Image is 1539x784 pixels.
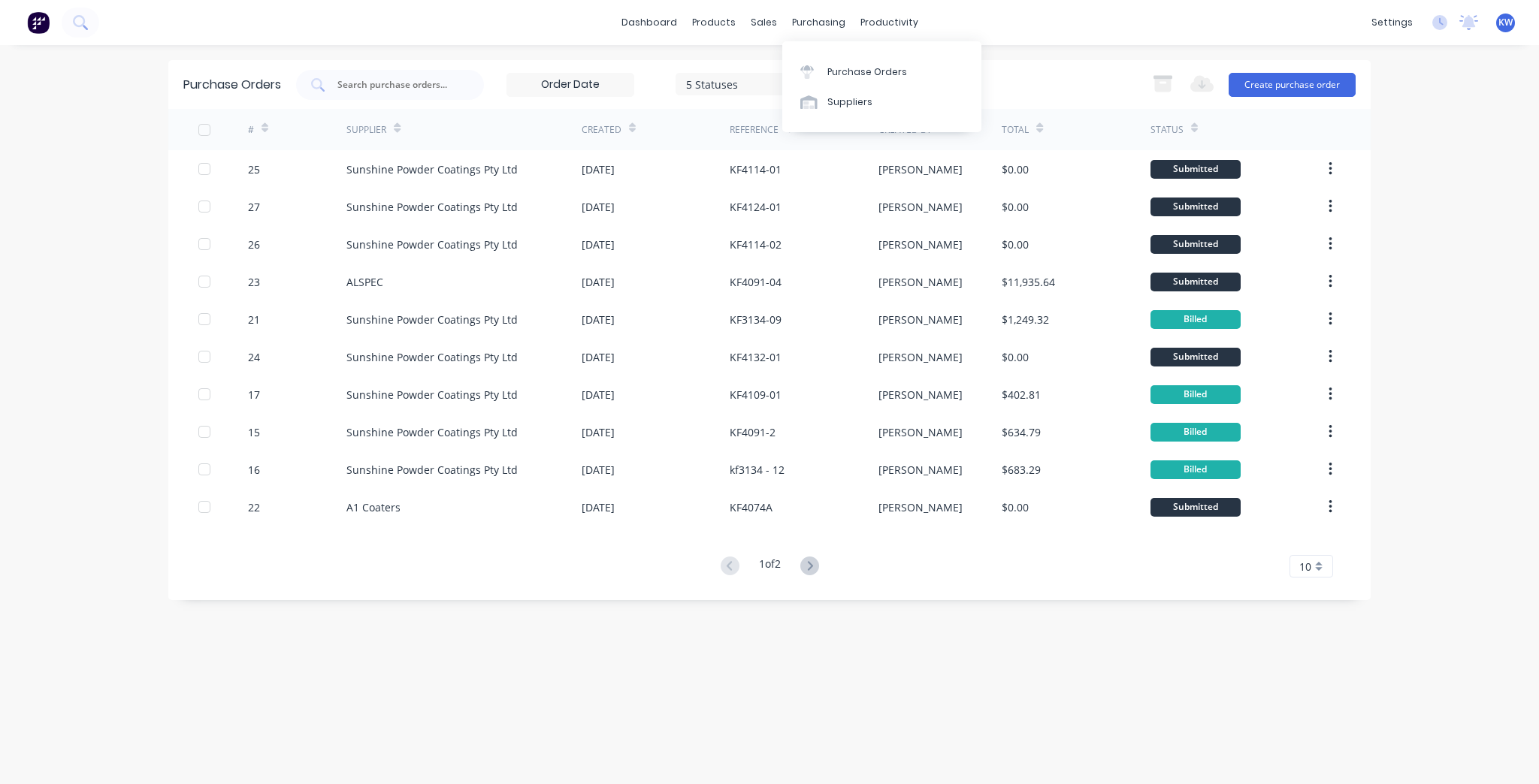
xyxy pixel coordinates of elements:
[730,349,782,365] div: KF4132-01
[878,161,963,177] div: [PERSON_NAME]
[730,274,782,290] div: KF4091-04
[346,237,518,252] div: Sunshine Powder Coatings Pty Ltd
[1002,462,1041,478] div: $683.29
[878,199,963,215] div: [PERSON_NAME]
[346,161,518,177] div: Sunshine Powder Coatings Pty Ltd
[730,312,782,327] div: KF3134-09
[248,499,260,515] div: 22
[1002,161,1029,177] div: $0.00
[1002,274,1055,290] div: $11,935.64
[1002,499,1029,515] div: $0.00
[743,11,785,34] div: sales
[346,199,518,215] div: Sunshine Powder Coatings Pty Ltd
[248,424,260,440] div: 15
[827,65,907,79] div: Purchase Orders
[785,11,853,34] div: purchasing
[878,387,963,403] div: [PERSON_NAME]
[1002,312,1049,327] div: $1,249.32
[582,499,615,515] div: [DATE]
[730,123,779,137] div: Reference
[782,56,981,86] a: Purchase Orders
[27,11,50,34] img: Factory
[582,161,615,177] div: [DATE]
[730,499,773,515] div: KF4074A
[1150,310,1241,329] div: Billed
[878,499,963,515] div: [PERSON_NAME]
[782,87,981,117] a: Suppliers
[878,237,963,252] div: [PERSON_NAME]
[1002,424,1041,440] div: $634.79
[582,462,615,478] div: [DATE]
[346,312,518,327] div: Sunshine Powder Coatings Pty Ltd
[878,424,963,440] div: [PERSON_NAME]
[336,77,461,92] input: Search purchase orders...
[1150,498,1241,517] div: Submitted
[346,349,518,365] div: Sunshine Powder Coatings Pty Ltd
[1498,16,1513,29] span: KW
[183,76,281,94] div: Purchase Orders
[248,462,260,478] div: 16
[759,556,781,577] div: 1 of 2
[346,424,518,440] div: Sunshine Powder Coatings Pty Ltd
[248,237,260,252] div: 26
[507,74,633,96] input: Order Date
[248,199,260,215] div: 27
[1150,385,1241,404] div: Billed
[1002,199,1029,215] div: $0.00
[853,11,926,34] div: productivity
[248,349,260,365] div: 24
[346,123,386,137] div: Supplier
[1299,559,1311,574] span: 10
[248,161,260,177] div: 25
[1002,237,1029,252] div: $0.00
[346,462,518,478] div: Sunshine Powder Coatings Pty Ltd
[248,123,254,137] div: #
[878,349,963,365] div: [PERSON_NAME]
[1229,73,1356,97] button: Create purchase order
[685,11,743,34] div: products
[346,274,383,290] div: ALSPEC
[730,387,782,403] div: KF4109-01
[582,274,615,290] div: [DATE]
[582,312,615,327] div: [DATE]
[1150,423,1241,442] div: Billed
[1364,11,1420,34] div: settings
[1150,198,1241,216] div: Submitted
[582,387,615,403] div: [DATE]
[582,199,615,215] div: [DATE]
[686,76,794,92] div: 5 Statuses
[1002,123,1029,137] div: Total
[827,95,872,109] div: Suppliers
[582,424,615,440] div: [DATE]
[248,387,260,403] div: 17
[730,199,782,215] div: KF4124-01
[248,274,260,290] div: 23
[614,11,685,34] a: dashboard
[1002,387,1041,403] div: $402.81
[730,462,785,478] div: kf3134 - 12
[1150,460,1241,479] div: Billed
[582,237,615,252] div: [DATE]
[346,387,518,403] div: Sunshine Powder Coatings Pty Ltd
[730,237,782,252] div: KF4114-02
[582,349,615,365] div: [DATE]
[878,312,963,327] div: [PERSON_NAME]
[730,161,782,177] div: KF4114-01
[1150,235,1241,254] div: Submitted
[878,462,963,478] div: [PERSON_NAME]
[1150,273,1241,291] div: Submitted
[248,312,260,327] div: 21
[582,123,621,137] div: Created
[1150,348,1241,366] div: Submitted
[1150,123,1184,137] div: Status
[1150,160,1241,179] div: Submitted
[346,499,401,515] div: A1 Coaters
[730,424,776,440] div: KF4091-2
[878,274,963,290] div: [PERSON_NAME]
[1002,349,1029,365] div: $0.00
